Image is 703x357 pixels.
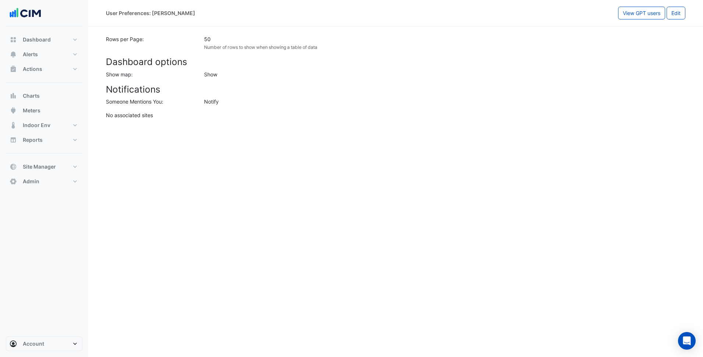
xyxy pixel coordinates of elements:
[10,92,17,100] app-icon: Charts
[6,89,82,103] button: Charts
[10,122,17,129] app-icon: Indoor Env
[10,51,17,58] app-icon: Alerts
[200,71,690,78] div: Show
[106,57,685,67] h3: Dashboard options
[23,122,50,129] span: Indoor Env
[10,36,17,43] app-icon: Dashboard
[23,107,40,114] span: Meters
[106,111,685,119] div: No associated sites
[671,10,681,16] span: Edit
[618,7,665,19] button: View GPT users
[6,62,82,76] button: Actions
[9,6,42,21] img: Company Logo
[23,136,43,144] span: Reports
[106,84,685,95] h3: Notifications
[6,159,82,174] button: Site Manager
[204,35,685,43] div: 50
[678,332,696,350] div: Open Intercom Messenger
[6,103,82,118] button: Meters
[10,65,17,73] app-icon: Actions
[10,163,17,170] app-icon: Site Manager
[6,118,82,133] button: Indoor Env
[6,133,82,147] button: Reports
[23,51,38,58] span: Alerts
[23,163,56,170] span: Site Manager
[106,71,133,78] label: Show map:
[200,98,690,105] div: Notify
[23,65,42,73] span: Actions
[6,47,82,62] button: Alerts
[23,92,40,100] span: Charts
[23,178,39,185] span: Admin
[6,32,82,47] button: Dashboard
[106,9,195,17] div: User Preferences: [PERSON_NAME]
[10,107,17,114] app-icon: Meters
[6,336,82,351] button: Account
[101,35,200,51] div: Rows per Page:
[667,7,685,19] button: Edit
[623,10,660,16] span: View GPT users
[23,340,44,347] span: Account
[10,136,17,144] app-icon: Reports
[106,98,163,105] label: Someone Mentions You:
[10,178,17,185] app-icon: Admin
[204,44,317,50] small: Number of rows to show when showing a table of data
[6,174,82,189] button: Admin
[23,36,51,43] span: Dashboard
